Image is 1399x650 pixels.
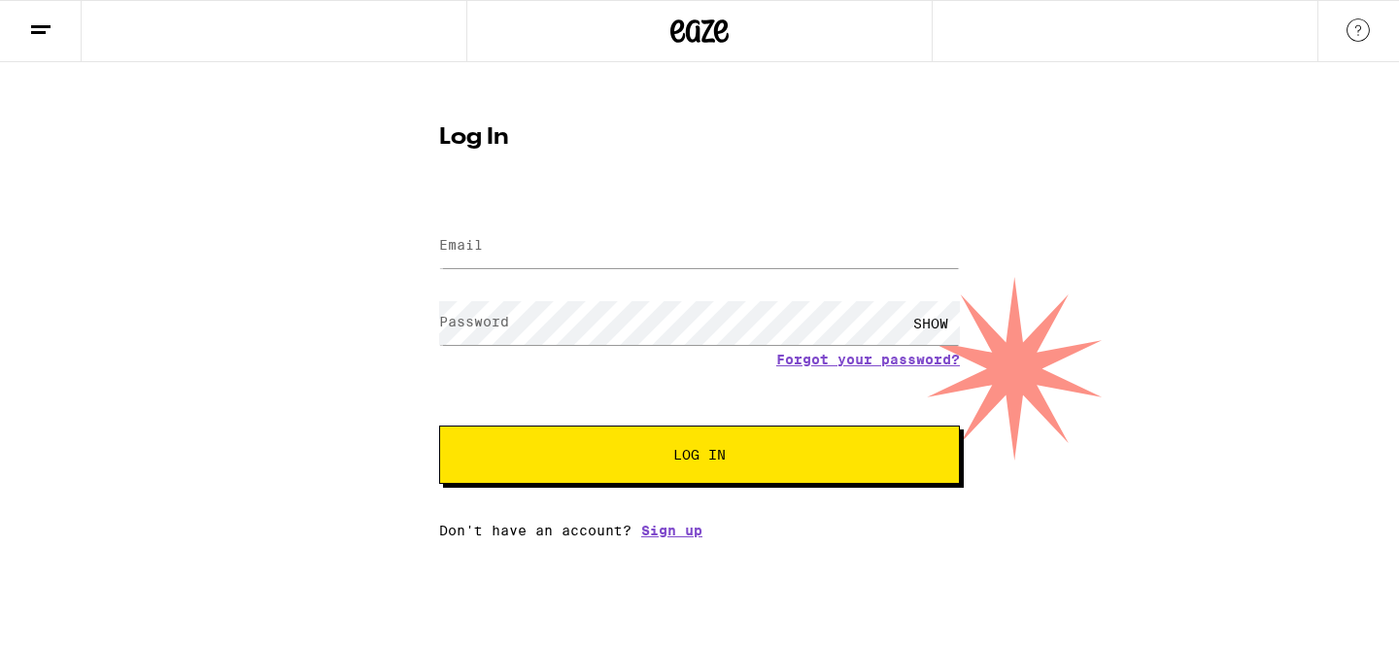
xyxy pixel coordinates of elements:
[902,301,960,345] div: SHOW
[439,237,483,253] label: Email
[439,126,960,150] h1: Log In
[641,523,702,538] a: Sign up
[776,352,960,367] a: Forgot your password?
[439,523,960,538] div: Don't have an account?
[673,448,726,462] span: Log In
[439,224,960,268] input: Email
[439,426,960,484] button: Log In
[439,314,509,329] label: Password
